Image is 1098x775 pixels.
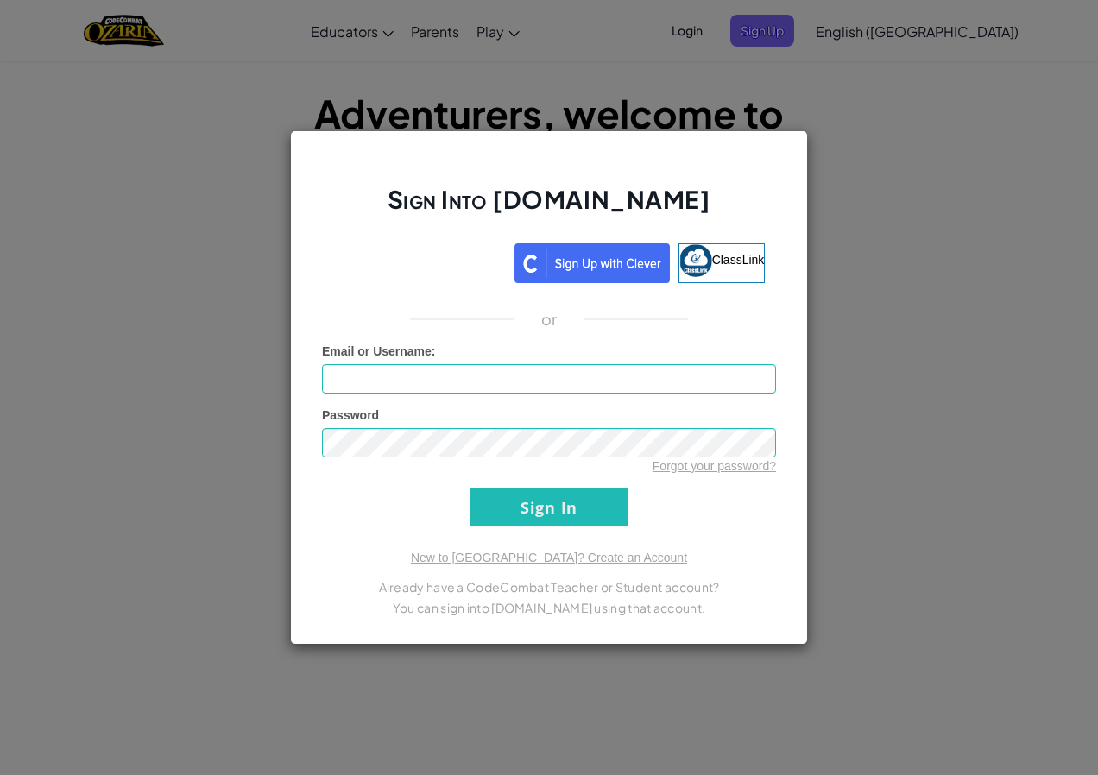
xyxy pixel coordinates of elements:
span: Password [322,408,379,422]
span: Email or Username [322,344,432,358]
p: Already have a CodeCombat Teacher or Student account? [322,577,776,597]
img: clever_sso_button@2x.png [514,243,670,283]
iframe: Sign in with Google Dialog [743,17,1081,328]
img: classlink-logo-small.png [679,244,712,277]
span: ClassLink [712,253,765,267]
a: Forgot your password? [653,459,776,473]
iframe: Sign in with Google Button [325,242,514,280]
label: : [322,343,436,360]
p: You can sign into [DOMAIN_NAME] using that account. [322,597,776,618]
p: or [541,309,558,330]
h2: Sign Into [DOMAIN_NAME] [322,183,776,233]
a: New to [GEOGRAPHIC_DATA]? Create an Account [411,551,687,564]
input: Sign In [470,488,628,526]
